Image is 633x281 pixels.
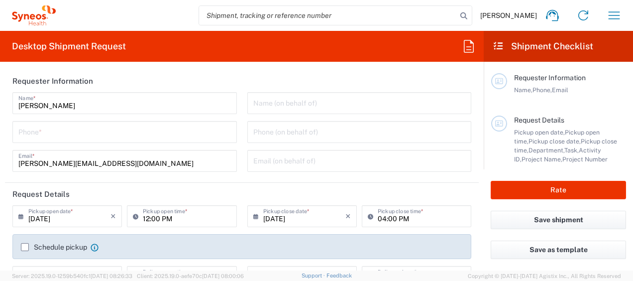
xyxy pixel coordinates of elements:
[532,86,552,94] span: Phone,
[491,241,626,259] button: Save as template
[480,11,537,20] span: [PERSON_NAME]
[345,208,351,224] i: ×
[468,272,621,281] span: Copyright © [DATE]-[DATE] Agistix Inc., All Rights Reserved
[12,189,70,199] h2: Request Details
[491,211,626,229] button: Save shipment
[522,155,562,163] span: Project Name,
[12,273,132,279] span: Server: 2025.19.0-1259b540fc1
[562,155,608,163] span: Project Number
[326,273,352,279] a: Feedback
[514,86,532,94] span: Name,
[493,40,593,52] h2: Shipment Checklist
[564,146,579,154] span: Task,
[202,273,244,279] span: [DATE] 08:00:06
[110,208,116,224] i: ×
[514,116,564,124] span: Request Details
[514,129,565,136] span: Pickup open date,
[21,243,87,251] label: Schedule pickup
[514,74,586,82] span: Requester Information
[528,138,581,145] span: Pickup close date,
[12,76,93,86] h2: Requester Information
[137,273,244,279] span: Client: 2025.19.0-aefe70c
[528,146,564,154] span: Department,
[91,273,132,279] span: [DATE] 08:26:33
[302,273,326,279] a: Support
[12,40,126,52] h2: Desktop Shipment Request
[552,86,568,94] span: Email
[199,6,457,25] input: Shipment, tracking or reference number
[491,181,626,199] button: Rate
